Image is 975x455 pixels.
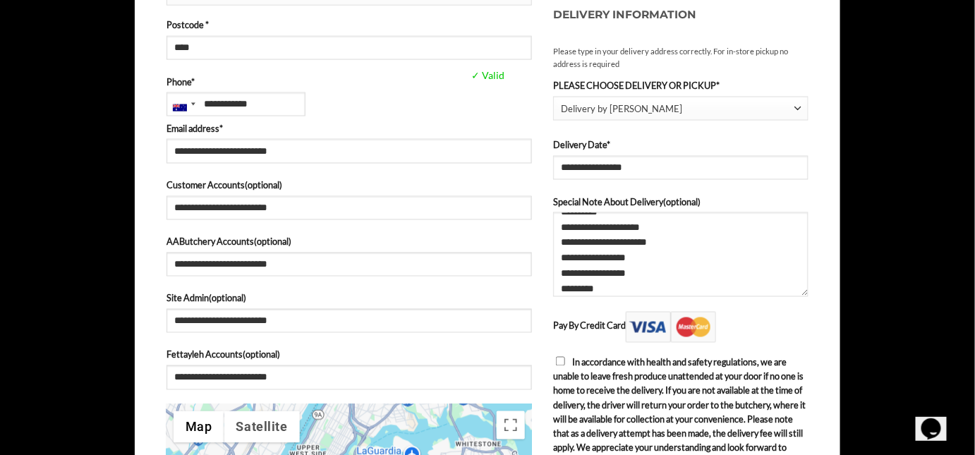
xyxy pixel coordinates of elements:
label: Special Note About Delivery [553,195,809,209]
label: Phone [166,75,532,89]
button: Toggle fullscreen view [497,411,525,439]
label: Delivery Date [553,138,809,152]
label: Fettayleh Accounts [166,348,532,362]
span: (optional) [209,293,246,304]
span: (optional) [663,196,701,207]
img: Pay By Credit Card [626,312,716,343]
span: (optional) [245,179,282,190]
label: Site Admin [166,291,532,305]
small: Please type in your delivery address correctly. For in-store pickup no address is required [553,45,809,71]
button: Show satellite imagery [224,411,300,443]
span: (optional) [243,349,280,360]
label: PLEASE CHOOSE DELIVERY OR PICKUP [553,78,809,92]
label: Postcode [166,18,532,32]
label: Customer Accounts [166,178,532,192]
div: Australia: +61 [167,93,200,116]
label: Email address [166,121,532,135]
label: Pay By Credit Card [553,320,716,332]
span: ✓ Valid [468,68,607,84]
iframe: chat widget [916,399,961,441]
span: (optional) [254,236,291,248]
button: Show street map [174,411,224,443]
span: Delivery by Abu Ahmad Butchery [562,97,794,121]
label: AAButchery Accounts [166,235,532,249]
input: In accordance with health and safety regulations, we are unable to leave fresh produce unattended... [556,357,565,366]
span: Delivery by Abu Ahmad Butchery [553,97,809,121]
